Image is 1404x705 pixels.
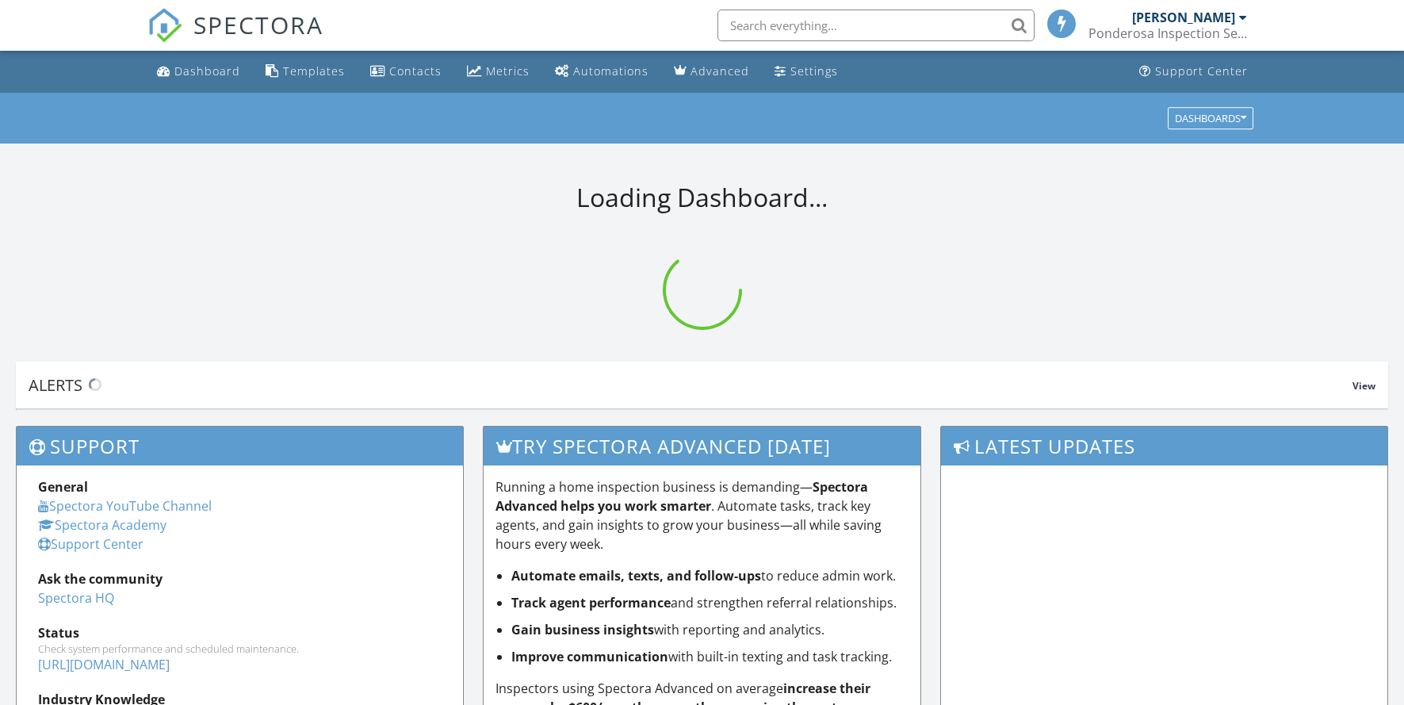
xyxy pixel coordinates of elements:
a: Settings [768,57,844,86]
h3: Try spectora advanced [DATE] [484,427,920,466]
a: SPECTORA [147,21,323,55]
a: Spectora YouTube Channel [38,497,212,515]
div: Status [38,623,442,642]
a: Templates [259,57,351,86]
div: Alerts [29,374,1352,396]
li: to reduce admin work. [511,566,909,585]
div: Contacts [389,63,442,79]
a: Spectora Academy [38,516,166,534]
p: Running a home inspection business is demanding— . Automate tasks, track key agents, and gain ins... [495,477,909,554]
h3: Latest Updates [941,427,1387,466]
a: Dashboard [151,57,247,86]
div: Ask the community [38,569,442,588]
strong: Improve communication [511,648,668,665]
a: Advanced [668,57,756,86]
span: SPECTORA [193,8,323,41]
strong: Spectora Advanced helps you work smarter [495,478,868,515]
div: Check system performance and scheduled maintenance. [38,642,442,655]
div: Dashboard [174,63,240,79]
a: Support Center [38,535,143,553]
h3: Support [17,427,463,466]
a: Metrics [461,57,536,86]
li: and strengthen referral relationships. [511,593,909,612]
span: View [1352,379,1375,393]
strong: Track agent performance [511,594,671,611]
div: Settings [790,63,838,79]
strong: Automate emails, texts, and follow-ups [511,567,761,584]
div: Dashboards [1175,113,1246,124]
div: Ponderosa Inspection Services Ltd. [1088,25,1247,41]
strong: Gain business insights [511,621,654,638]
div: Metrics [486,63,530,79]
div: Templates [283,63,345,79]
li: with built-in texting and task tracking. [511,647,909,666]
a: Support Center [1133,57,1254,86]
button: Dashboards [1168,107,1253,129]
img: The Best Home Inspection Software - Spectora [147,8,182,43]
div: Support Center [1155,63,1248,79]
li: with reporting and analytics. [511,620,909,639]
a: Automations (Basic) [549,57,655,86]
a: Spectora HQ [38,589,114,607]
input: Search everything... [717,10,1035,41]
div: Automations [573,63,648,79]
strong: General [38,478,88,496]
div: Advanced [691,63,749,79]
a: Contacts [364,57,448,86]
div: [PERSON_NAME] [1132,10,1235,25]
a: [URL][DOMAIN_NAME] [38,656,170,673]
